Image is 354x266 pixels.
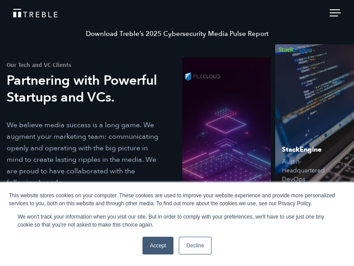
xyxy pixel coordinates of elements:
[182,66,222,86] img: FileCloud logo
[282,157,326,202] span: Austin-Headquartered DevOps Platform Startup
[142,237,174,254] a: Accept
[189,182,233,188] span: FileCloud
[282,146,326,153] span: StackEngine
[9,192,345,207] div: This website stores cookies on your computer. These cookies are used to improve your website expe...
[7,62,162,68] h1: Our Tech and VC Clients
[13,9,341,17] a: Treble Homepage
[18,213,336,229] p: We won't track your information when you visit our site. But in order to comply with your prefere...
[275,40,315,60] img: StackEngine logo
[13,9,58,17] img: Treble logo
[7,119,162,188] p: We believe media success is a long game. We augment your marketing team: communicating openly and...
[182,58,271,235] a: FileCloud
[7,72,162,106] h3: Partnering with Powerful Startups and VCs.
[179,237,212,254] a: Decline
